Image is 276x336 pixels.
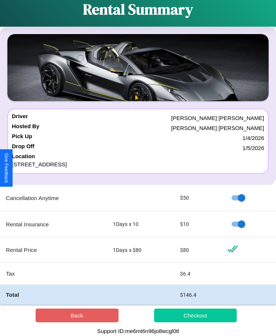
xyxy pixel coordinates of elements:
[36,309,119,322] button: Back
[243,143,264,153] p: 1 / 5 / 2026
[171,123,264,133] p: [PERSON_NAME] [PERSON_NAME]
[12,153,264,159] h4: Location
[6,193,101,203] p: Cancellation Anytime
[12,159,264,169] p: [STREET_ADDRESS]
[6,269,101,279] p: Tax
[12,113,28,123] h4: Driver
[12,123,39,133] h4: Hosted By
[107,211,174,237] td: 1 Days x 10
[174,185,221,211] td: $ 50
[12,143,34,153] h4: Drop Off
[154,309,237,322] button: Checkout
[243,133,264,143] p: 1 / 4 / 2026
[6,245,101,255] p: Rental Price
[174,263,221,285] td: $ 6.4
[4,153,9,183] div: Give Feedback
[174,285,221,305] td: $ 146.4
[171,113,264,123] p: [PERSON_NAME] [PERSON_NAME]
[107,237,174,263] td: 1 Days x $ 80
[6,291,101,299] h4: Total
[174,237,221,263] td: $ 80
[97,326,179,336] p: Support ID: me6mt6n96jo8wcgl0tl
[12,133,32,143] h4: Pick Up
[6,219,101,229] p: Rental Insurance
[174,211,221,237] td: $ 10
